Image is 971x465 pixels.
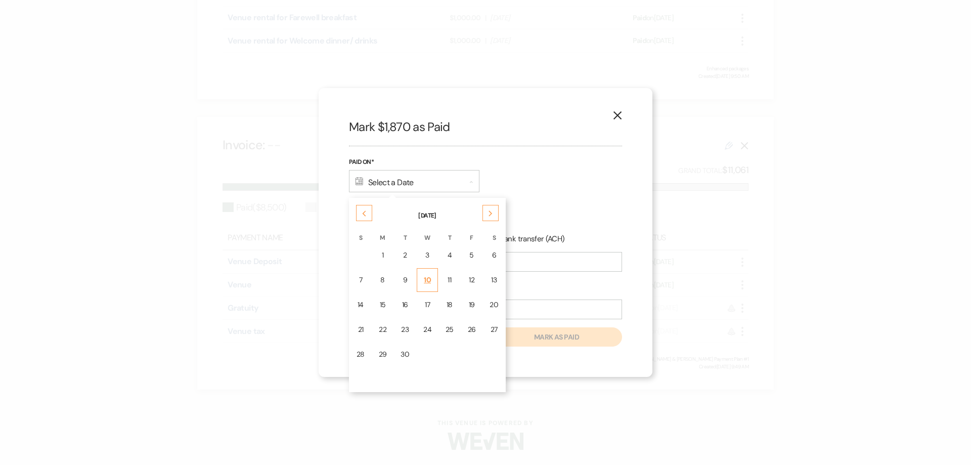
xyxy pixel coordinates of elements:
th: W [417,221,438,242]
th: S [483,221,505,242]
h2: Mark $1,870 as Paid [349,118,622,136]
div: 24 [423,324,431,335]
div: 6 [490,250,498,261]
div: 13 [490,275,498,285]
div: 29 [379,349,387,360]
div: 23 [401,324,409,335]
div: 7 [357,275,365,285]
div: 20 [490,300,498,310]
div: 2 [401,250,409,261]
div: 17 [423,300,431,310]
label: Online bank transfer (ACH) [465,232,565,246]
th: F [461,221,482,242]
div: 10 [423,275,431,285]
div: 26 [468,324,476,335]
div: 15 [379,300,387,310]
th: [DATE] [350,199,505,220]
div: 4 [446,250,454,261]
div: 18 [446,300,454,310]
button: Mark as paid [491,327,622,347]
div: 30 [401,349,409,360]
th: S [350,221,371,242]
div: 12 [468,275,476,285]
th: M [372,221,393,242]
div: 21 [357,324,365,335]
div: 28 [357,349,365,360]
div: 19 [468,300,476,310]
div: 16 [401,300,409,310]
th: T [439,221,460,242]
div: Select a Date [349,170,479,192]
label: Paid On* [349,157,479,168]
div: 8 [379,275,387,285]
div: 27 [490,324,498,335]
div: 14 [357,300,365,310]
div: 3 [423,250,431,261]
div: 9 [401,275,409,285]
div: 25 [446,324,454,335]
div: 1 [379,250,387,261]
th: T [394,221,416,242]
div: 11 [446,275,454,285]
div: 22 [379,324,387,335]
div: 5 [468,250,476,261]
